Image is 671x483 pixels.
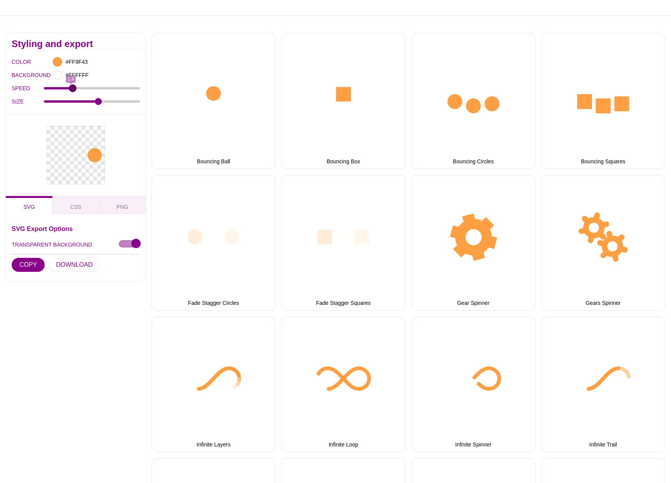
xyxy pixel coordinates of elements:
[12,70,21,80] label: BACKGROUND
[411,33,535,169] button: Bouncing Circles
[48,258,100,272] button: DOWNLOAD
[52,196,99,214] button: CSS
[12,57,21,67] label: COLOR
[117,204,128,210] span: PNG
[12,240,92,250] label: TRANSPARENT BACKGROUND
[411,317,535,452] button: Infinite Spinner
[12,83,44,93] label: SPEED
[281,317,405,452] button: Infinite Loop
[12,96,44,107] label: SIZE
[411,175,535,311] button: Gear Spinner
[281,33,405,169] button: Bouncing Box
[12,41,140,47] h2: Styling and export
[12,258,45,272] button: COPY
[281,175,405,311] button: Fade Stagger Squares
[541,317,665,452] button: Infinite Trail
[152,33,275,169] button: Bouncing Ball
[12,226,140,232] h3: SVG Export Options
[70,204,82,210] span: CSS
[152,175,275,311] button: Fade Stagger Circles
[152,317,275,452] button: Infinite Layers
[541,33,665,169] button: Bouncing Squares
[541,175,665,311] button: Gears Spinner
[99,196,146,214] button: PNG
